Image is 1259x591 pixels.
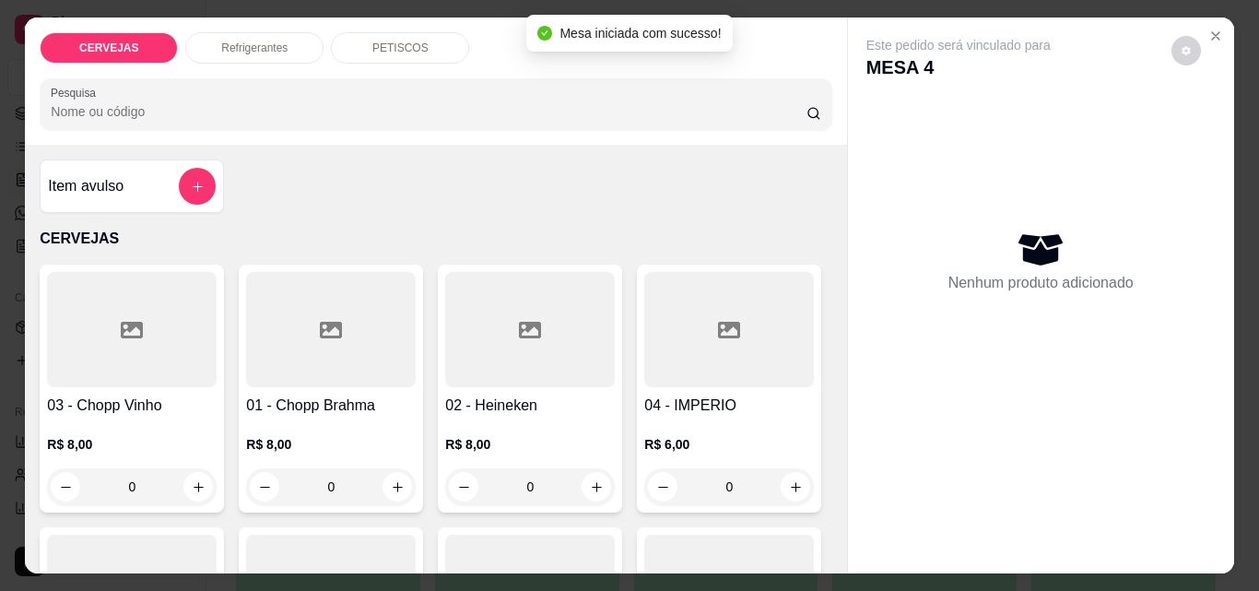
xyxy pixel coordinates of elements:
button: decrease-product-quantity [51,472,80,502]
h4: 01 - Chopp Brahma [246,395,416,417]
p: R$ 8,00 [47,435,217,454]
button: decrease-product-quantity [250,472,279,502]
button: increase-product-quantity [781,472,810,502]
span: check-circle [537,26,552,41]
button: increase-product-quantity [382,472,412,502]
button: decrease-product-quantity [648,472,677,502]
label: Pesquisa [51,85,102,100]
p: Nenhum produto adicionado [948,272,1134,294]
p: Refrigerantes [221,41,288,55]
p: R$ 8,00 [246,435,416,454]
p: MESA 4 [866,54,1051,80]
h4: 04 - IMPERIO [644,395,814,417]
button: add-separate-item [179,168,216,205]
button: increase-product-quantity [183,472,213,502]
p: CERVEJAS [79,41,138,55]
button: decrease-product-quantity [449,472,478,502]
span: Mesa iniciada com sucesso! [559,26,721,41]
h4: 03 - Chopp Vinho [47,395,217,417]
h4: Item avulso [48,175,124,197]
p: R$ 6,00 [644,435,814,454]
button: decrease-product-quantity [1171,36,1201,65]
button: Close [1201,21,1230,51]
p: CERVEJAS [40,228,831,250]
p: PETISCOS [372,41,429,55]
h4: 02 - Heineken [445,395,615,417]
p: Este pedido será vinculado para [866,36,1051,54]
input: Pesquisa [51,102,806,121]
button: increase-product-quantity [582,472,611,502]
p: R$ 8,00 [445,435,615,454]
